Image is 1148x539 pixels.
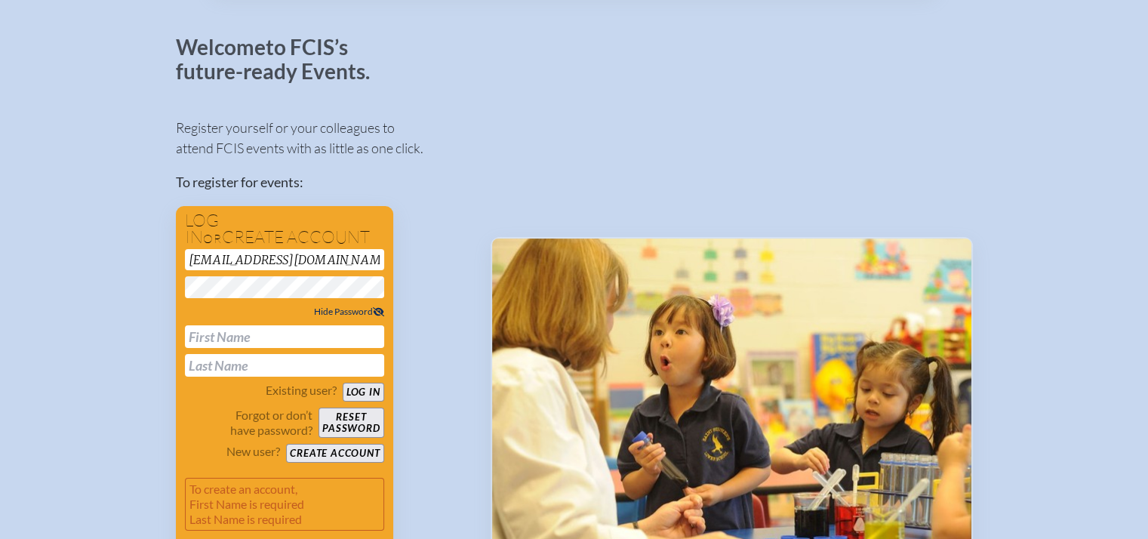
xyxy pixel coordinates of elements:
[314,306,384,317] span: Hide Password
[185,408,313,438] p: Forgot or don’t have password?
[176,118,466,159] p: Register yourself or your colleagues to attend FCIS events with as little as one click.
[185,478,384,531] p: To create an account, First Name is required Last Name is required
[343,383,384,402] button: Log in
[185,354,384,377] input: Last Name
[266,383,337,398] p: Existing user?
[176,172,466,192] p: To register for events:
[185,212,384,246] h1: Log in create account
[176,35,387,83] p: Welcome to FCIS’s future-ready Events.
[203,231,222,246] span: or
[319,408,383,438] button: Resetpassword
[226,444,280,459] p: New user?
[185,249,384,270] input: Email
[185,325,384,348] input: First Name
[286,444,383,463] button: Create account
